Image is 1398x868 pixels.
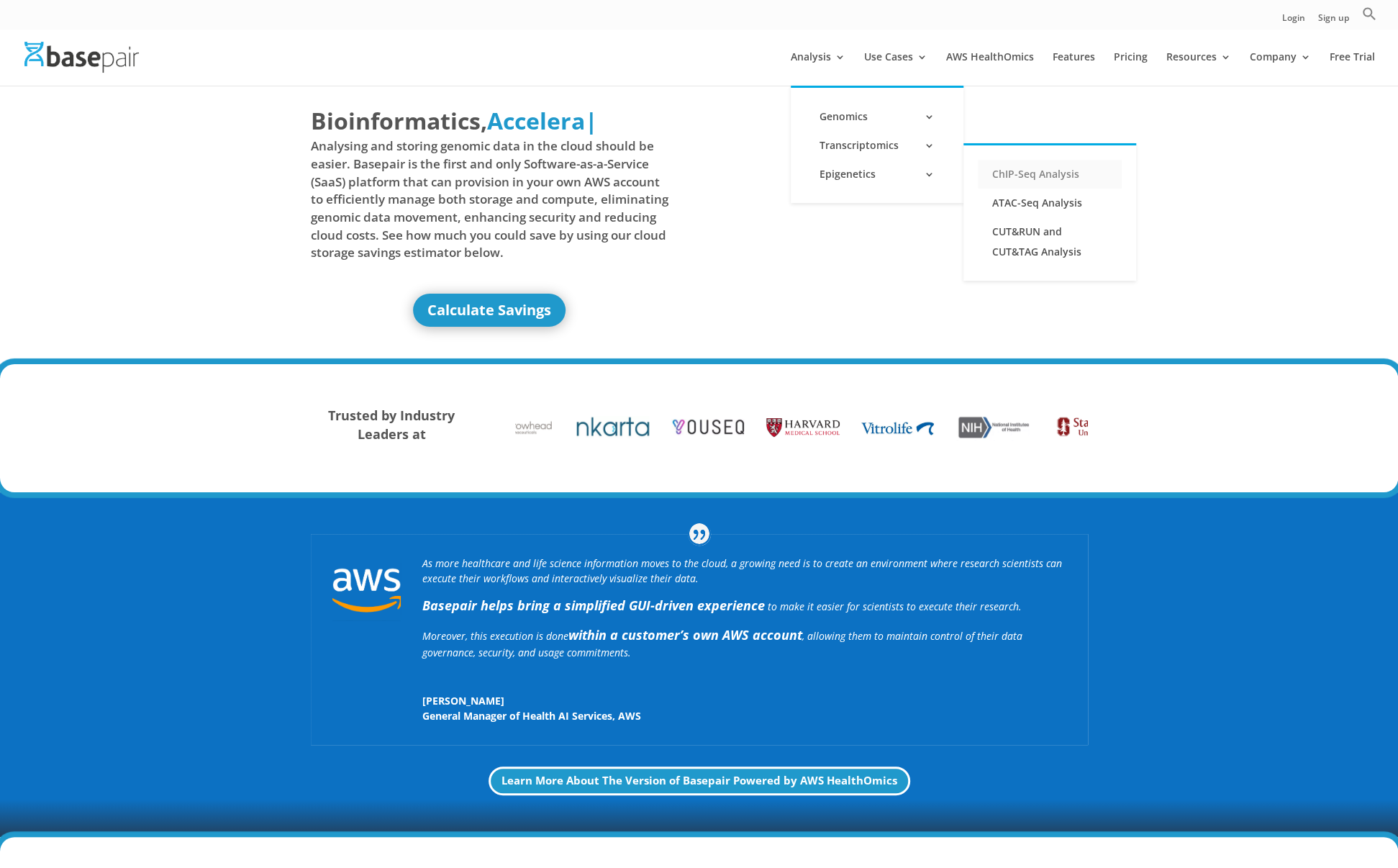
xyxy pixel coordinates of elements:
[864,52,927,86] a: Use Cases
[422,556,1062,585] i: As more healthcare and life science information moves to the cloud, a growing need is to create a...
[1362,6,1376,21] svg: Search
[1282,14,1305,29] a: Login
[1114,52,1148,86] a: Pricing
[978,160,1122,189] a: ChIP-Seq Analysis
[1330,52,1375,86] a: Free Trial
[1122,764,1381,851] iframe: Drift Widget Chat Controller
[422,693,1066,708] span: [PERSON_NAME]
[791,52,845,86] a: Analysis
[978,217,1122,266] a: CUT&RUN and CUT&TAG Analysis
[805,160,949,189] a: Epigenetics
[978,189,1122,217] a: ATAC-Seq Analysis
[1053,52,1095,86] a: Features
[328,407,455,443] strong: Trusted by Industry Leaders at
[311,137,669,261] span: Analysing and storing genomic data in the cloud should be easier. Basepair is the first and only ...
[710,104,1068,306] iframe: Basepair - NGS Analysis Simplified
[24,42,139,73] img: Basepair
[422,629,1022,659] span: Moreover, this execution is done , allowing them to maintain control of their data governance, se...
[422,597,765,614] strong: Basepair helps bring a simplified GUI-driven experience
[1250,52,1311,86] a: Company
[568,626,802,643] b: within a customer’s own AWS account
[1318,14,1349,29] a: Sign up
[1166,52,1231,86] a: Resources
[585,105,598,136] span: |
[422,709,612,723] span: General Manager of Health AI Services
[1362,6,1376,29] a: Search Icon Link
[487,105,585,136] span: Accelera
[311,104,487,137] span: Bioinformatics,
[805,102,949,131] a: Genomics
[618,709,641,723] span: AWS
[612,709,615,723] span: ,
[413,294,566,327] a: Calculate Savings
[805,131,949,160] a: Transcriptomics
[768,600,1022,613] span: to make it easier for scientists to execute their research.
[946,52,1034,86] a: AWS HealthOmics
[489,767,910,796] a: Learn More About The Version of Basepair Powered by AWS HealthOmics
